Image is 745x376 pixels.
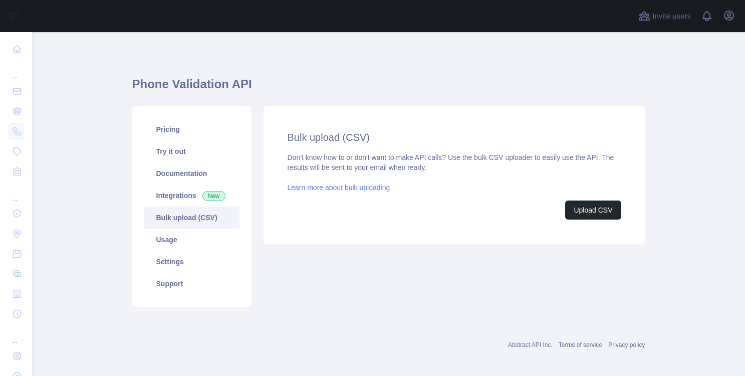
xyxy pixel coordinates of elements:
[8,182,24,203] div: ...
[8,325,24,345] div: ...
[559,341,602,348] a: Terms of service
[8,60,24,80] div: ...
[636,8,693,24] button: Invite users
[144,229,239,251] a: Usage
[608,341,645,348] a: Privacy policy
[288,130,621,144] h2: Bulk upload (CSV)
[288,183,390,192] a: Learn more about bulk uploading
[144,207,239,229] a: Bulk upload (CSV)
[132,76,645,100] h1: Phone Validation API
[144,140,239,162] a: Try it out
[144,162,239,184] a: Documentation
[202,191,225,201] span: New
[144,184,239,207] a: Integrations New
[288,152,621,220] div: Don't know how to or don't want to make API calls? Use the bulk CSV uploader to easily use the AP...
[565,201,621,220] button: Upload CSV
[144,251,239,273] a: Settings
[652,11,691,22] span: Invite users
[508,341,553,348] a: Abstract API Inc.
[144,273,239,295] a: Support
[144,118,239,140] a: Pricing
